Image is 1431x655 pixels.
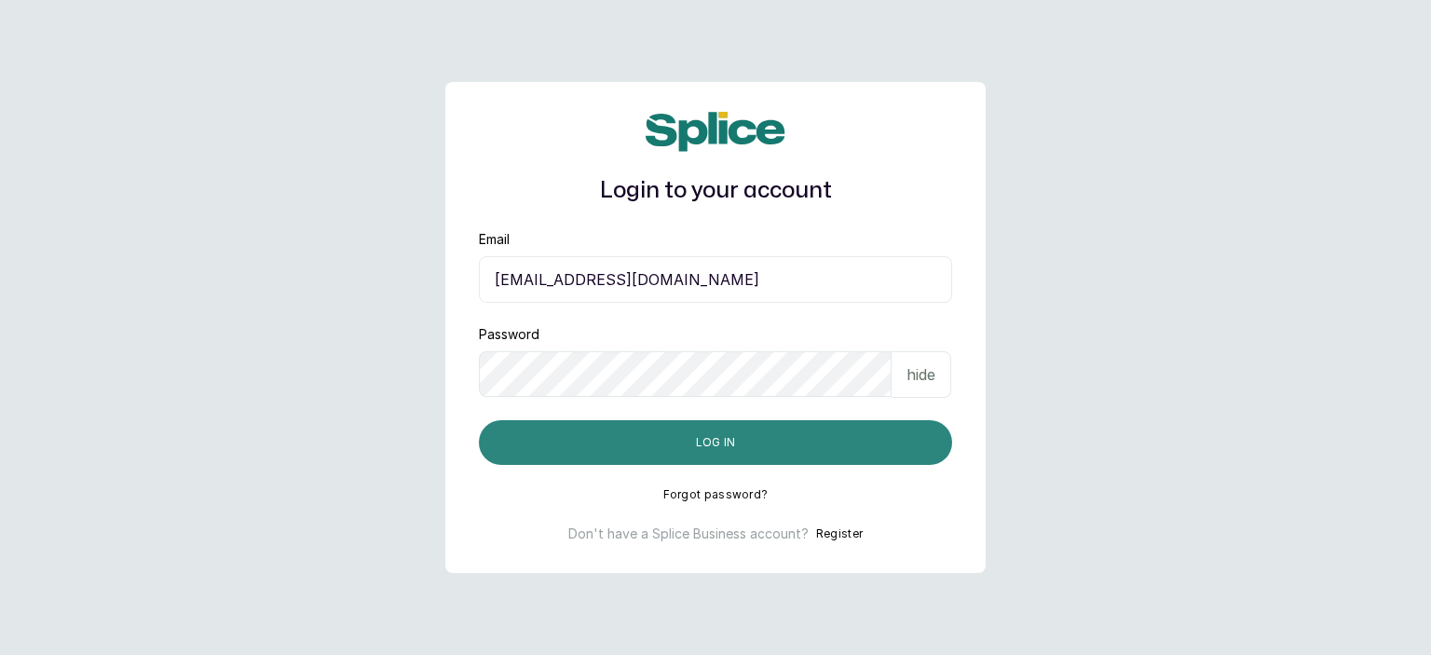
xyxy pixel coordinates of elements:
[479,325,539,344] label: Password
[479,174,952,208] h1: Login to your account
[479,420,952,465] button: Log in
[479,256,952,303] input: email@acme.com
[816,525,863,543] button: Register
[663,487,769,502] button: Forgot password?
[568,525,809,543] p: Don't have a Splice Business account?
[906,363,935,386] p: hide
[479,230,510,249] label: Email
